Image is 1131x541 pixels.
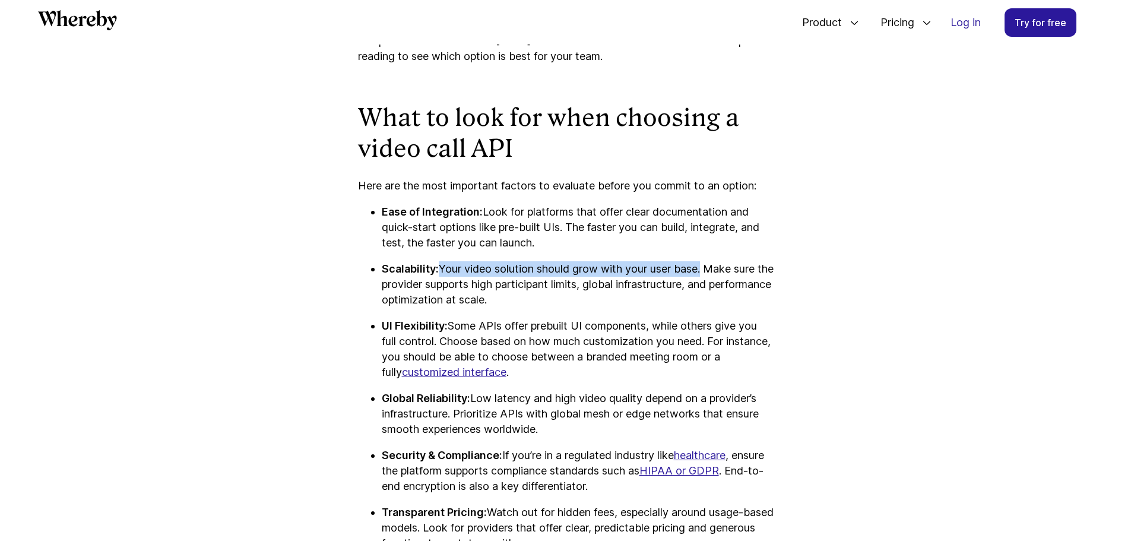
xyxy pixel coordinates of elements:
[382,506,487,518] strong: Transparent Pricing:
[38,10,117,34] a: Whereby
[402,366,506,378] a: customized interface
[382,205,483,218] strong: Ease of Integration:
[382,391,774,437] p: Low latency and high video quality depend on a provider’s infrastructure. Prioritize APIs with gl...
[38,10,117,30] svg: Whereby
[869,3,917,42] span: Pricing
[382,392,470,404] strong: Global Reliability:
[382,261,774,308] p: Your video solution should grow with your user base. Make sure the provider supports high partici...
[674,449,726,461] a: healthcare
[358,103,739,163] strong: What to look for when choosing a video call API
[382,318,774,380] p: Some APIs offer prebuilt UI components, while others give you full control. Choose based on how m...
[639,464,719,477] a: HIPAA or GDPR
[358,178,774,194] p: Here are the most important factors to evaluate before you commit to an option:
[382,262,439,275] strong: Scalability:
[382,448,774,494] p: If you’re in a regulated industry like , ensure the platform supports compliance standards such a...
[382,319,448,332] strong: UI Flexibility:
[1005,8,1076,37] a: Try for free
[941,9,990,36] a: Log in
[382,449,502,461] strong: Security & Compliance:
[790,3,845,42] span: Product
[382,204,774,251] p: Look for platforms that offer clear documentation and quick-start options like pre-built UIs. The...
